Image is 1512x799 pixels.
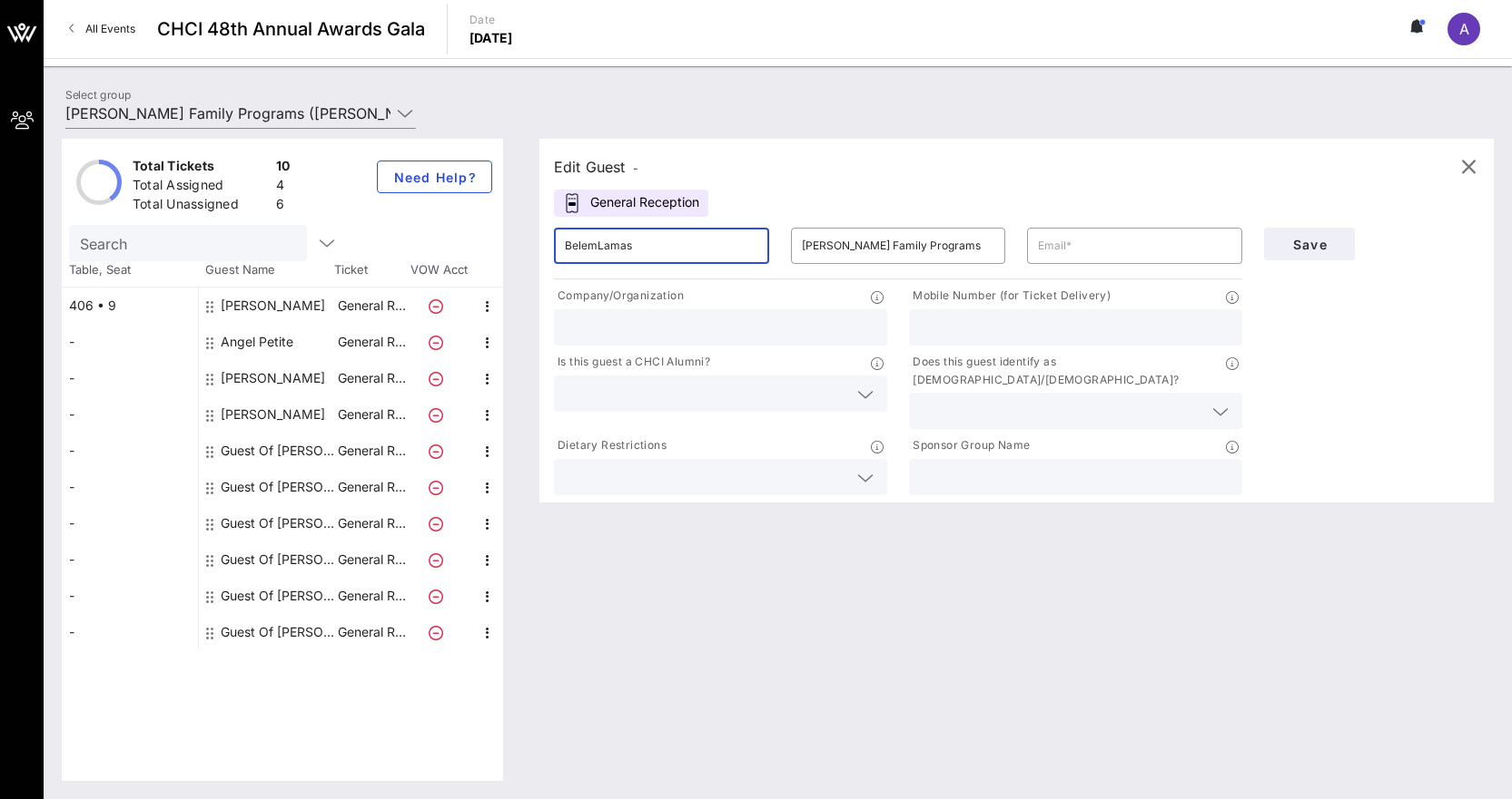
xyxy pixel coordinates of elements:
[133,157,269,180] div: Total Tickets
[62,433,198,469] div: -
[335,578,408,614] p: General R…
[334,261,407,279] span: Ticket
[276,176,291,199] div: 4
[1264,228,1355,260] button: Save
[554,353,710,372] p: Is this guest a CHCI Alumni?
[221,396,325,433] div: Tamar Magarik Haro
[62,396,198,433] div: -
[335,433,408,469] p: General R…
[407,261,470,279] span: VOW Acct
[554,190,708,217] div: General Reception
[198,261,334,279] span: Guest Name
[62,324,198,360] div: -
[62,614,198,650] div: -
[62,261,198,279] span: Table, Seat
[909,436,1030,455] p: Sponsor Group Name
[554,436,667,455] p: Dietary Restrictions
[469,29,513,47] p: [DATE]
[554,154,638,180] div: Edit Guest
[62,360,198,396] div: -
[133,176,269,199] div: Total Assigned
[335,614,408,650] p: General R…
[62,469,198,505] div: -
[1448,13,1480,45] div: A
[221,469,335,505] div: Guest Of Casey Family Programs
[58,15,146,44] a: All Events
[335,324,408,360] p: General R…
[1038,231,1231,260] input: Email*
[65,88,131,102] label: Select group
[221,324,293,360] div: Angel Petite
[469,11,513,29] p: Date
[554,287,684,306] p: Company/Organization
[276,157,291,180] div: 10
[335,396,408,433] p: General R…
[377,161,492,193] button: Need Help?
[62,505,198,541] div: -
[221,287,325,324] div: Aoguzi McDonald
[335,287,408,324] p: General R…
[909,353,1226,389] p: Does this guest identify as [DEMOGRAPHIC_DATA]/[DEMOGRAPHIC_DATA]?
[221,614,335,650] div: Guest Of Casey Family Programs
[221,541,335,578] div: Guest Of Casey Family Programs
[62,541,198,578] div: -
[802,231,995,260] input: Last Name*
[62,578,198,614] div: -
[221,360,325,396] div: Ricardo Hernandez
[565,231,758,260] input: First Name*
[1279,237,1340,252] span: Save
[335,360,408,396] p: General R…
[221,505,335,541] div: Guest Of Casey Family Programs
[85,22,135,35] span: All Events
[1459,20,1469,38] span: A
[335,541,408,578] p: General R…
[221,578,335,614] div: Guest Of Casey Family Programs
[335,505,408,541] p: General R…
[157,15,425,43] span: CHCI 48th Annual Awards Gala
[909,287,1111,306] p: Mobile Number (for Ticket Delivery)
[276,195,291,218] div: 6
[633,161,638,175] span: -
[335,469,408,505] p: General R…
[62,287,198,324] div: 406 • 9
[133,195,269,218] div: Total Unassigned
[221,433,335,469] div: Guest Of Casey Family Programs
[392,170,477,185] span: Need Help?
